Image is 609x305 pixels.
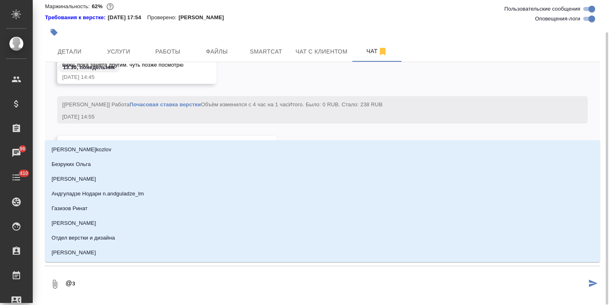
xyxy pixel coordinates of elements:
p: [PERSON_NAME] [52,175,96,183]
span: Smartcat [246,47,286,57]
p: Маржинальность: [45,3,92,9]
span: 96 [15,145,30,153]
p: [PERSON_NAME]kozlov [52,146,111,154]
span: Чат с клиентом [295,47,347,57]
span: Чат [357,46,397,56]
p: Андгуладзе Нодари n.andguladze_lm [52,190,144,198]
svg: Отписаться [378,47,388,56]
p: Газизов Ринат [52,204,88,213]
span: Файлы [197,47,237,57]
button: 5578.75 RUB; [105,1,115,12]
span: Услуги [99,47,138,57]
div: [PERSON_NAME] [62,138,248,146]
div: [DATE] 14:55 [62,113,559,121]
div: [DATE] 14:45 [62,73,188,81]
p: 62% [92,3,104,9]
p: Безруких Ольга [52,160,91,168]
p: [PERSON_NAME] [178,13,230,22]
a: 96 [2,143,31,163]
span: Итого. Было: 0 RUB. Стало: 238 RUB [288,101,382,108]
a: Почасовая ставка верстки [129,101,201,108]
span: Оповещения-логи [535,15,580,23]
div: Нажми, чтобы открыть папку с инструкцией [45,13,108,22]
p: [PERSON_NAME] [52,249,96,257]
p: [PERSON_NAME] [52,219,96,227]
span: Детали [50,47,89,57]
p: [DATE] 17:54 [108,13,147,22]
p: Проверено: [147,13,179,22]
span: 410 [15,169,33,177]
a: 410 [2,167,31,188]
span: Пользовательские сообщения [504,5,580,13]
button: Добавить тэг [45,23,63,41]
p: 13.10, понедельник [63,63,115,72]
a: Требования к верстке: [45,13,108,22]
p: Отдел верстки и дизайна [52,234,115,242]
span: [[PERSON_NAME]] Работа Объём изменился с 4 час на 1 час [62,101,383,108]
span: Работы [148,47,187,57]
